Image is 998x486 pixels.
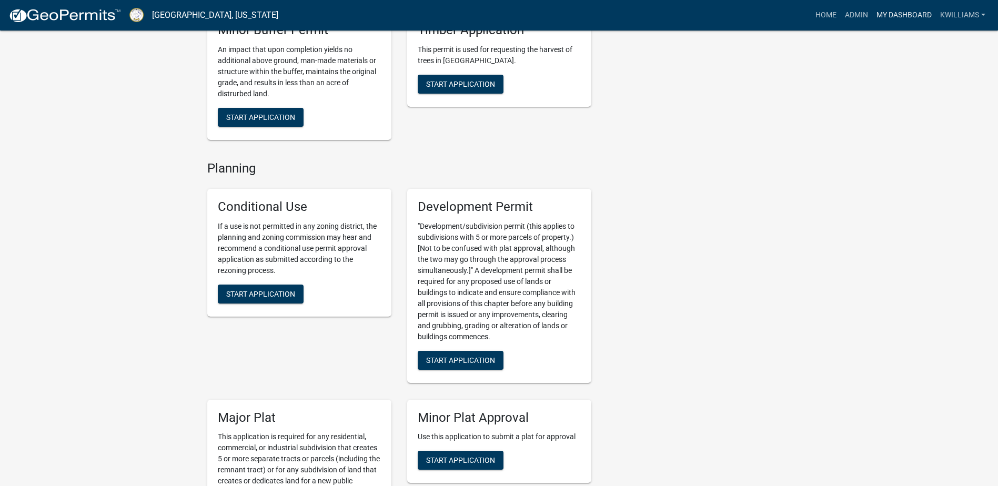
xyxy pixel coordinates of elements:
a: Home [811,5,841,25]
button: Start Application [418,75,503,94]
a: My Dashboard [872,5,936,25]
button: Start Application [218,285,304,303]
span: Start Application [226,289,295,298]
span: Start Application [426,356,495,364]
span: Start Application [426,80,495,88]
a: [GEOGRAPHIC_DATA], [US_STATE] [152,6,278,24]
p: If a use is not permitted in any zoning district, the planning and zoning commission may hear and... [218,221,381,276]
span: Start Application [426,456,495,464]
a: kwilliams [936,5,990,25]
h4: Planning [207,161,591,176]
p: This permit is used for requesting the harvest of trees in [GEOGRAPHIC_DATA]. [418,44,581,66]
img: Putnam County, Georgia [129,8,144,22]
p: An impact that upon completion yields no additional above ground, man-made materials or structure... [218,44,381,99]
button: Start Application [418,451,503,470]
p: "Development/subdivision permit (this applies to subdivisions with 5 or more parcels of property.... [418,221,581,342]
a: Admin [841,5,872,25]
button: Start Application [418,351,503,370]
h5: Major Plat [218,410,381,426]
p: Use this application to submit a plat for approval [418,431,581,442]
h5: Conditional Use [218,199,381,215]
button: Start Application [218,108,304,127]
h5: Development Permit [418,199,581,215]
span: Start Application [226,113,295,121]
h5: Minor Plat Approval [418,410,581,426]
